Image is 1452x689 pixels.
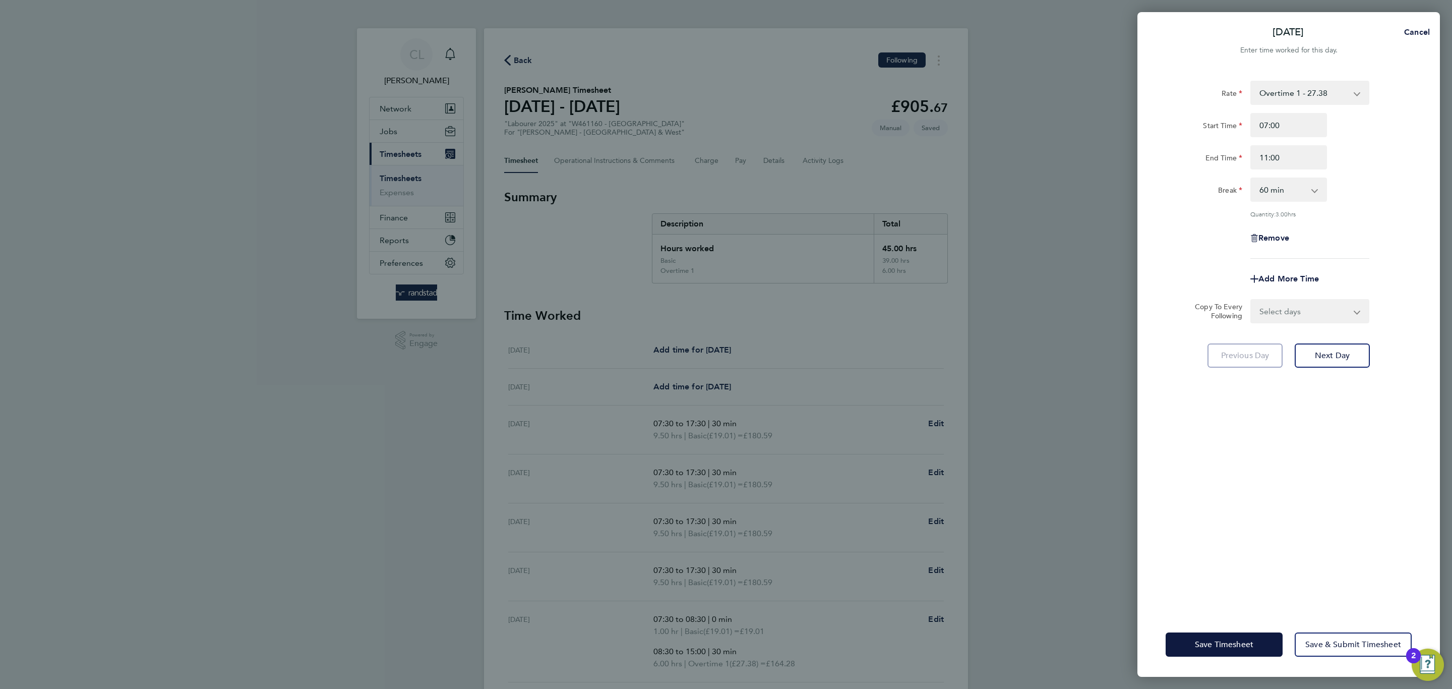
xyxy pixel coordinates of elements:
[1222,89,1242,101] label: Rate
[1315,351,1350,361] span: Next Day
[1276,210,1288,218] span: 3.00
[1401,27,1430,37] span: Cancel
[1295,343,1370,368] button: Next Day
[1305,640,1401,650] span: Save & Submit Timesheet
[1203,121,1242,133] label: Start Time
[1218,186,1242,198] label: Break
[1195,640,1253,650] span: Save Timesheet
[1388,22,1440,42] button: Cancel
[1250,145,1327,169] input: E.g. 18:00
[1295,633,1412,657] button: Save & Submit Timesheet
[1250,275,1319,283] button: Add More Time
[1250,210,1369,218] div: Quantity: hrs
[1411,656,1416,669] div: 2
[1258,274,1319,283] span: Add More Time
[1258,233,1289,243] span: Remove
[1250,113,1327,137] input: E.g. 08:00
[1412,649,1444,681] button: Open Resource Center, 2 new notifications
[1166,633,1283,657] button: Save Timesheet
[1205,153,1242,165] label: End Time
[1273,25,1304,39] p: [DATE]
[1187,302,1242,320] label: Copy To Every Following
[1250,234,1289,242] button: Remove
[1137,44,1440,56] div: Enter time worked for this day.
